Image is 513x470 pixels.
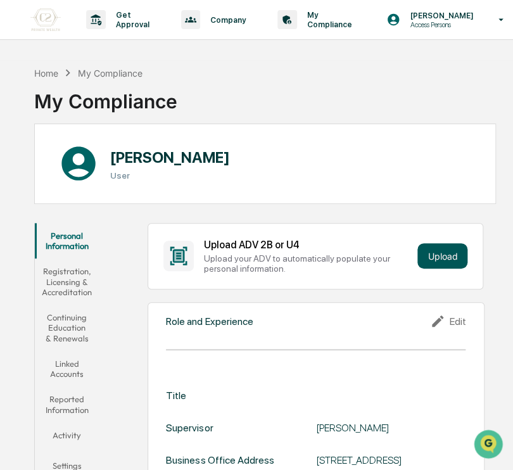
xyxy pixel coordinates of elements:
div: 🔎 [13,185,23,195]
button: Continuing Education & Renewals [35,305,99,351]
p: How can we help? [13,27,231,47]
input: Clear [33,58,209,71]
span: Data Lookup [25,184,80,196]
p: Get Approval [106,10,156,29]
button: Personal Information [35,223,99,259]
span: Attestations [104,160,157,172]
h1: [PERSON_NAME] [110,148,230,167]
a: 🔎Data Lookup [8,179,85,201]
div: [STREET_ADDRESS] [316,454,466,466]
div: Title [166,390,186,402]
button: Upload [417,243,467,269]
div: Role and Experience [166,315,253,327]
div: 🖐️ [13,161,23,171]
button: Registration, Licensing & Accreditation [35,258,99,305]
div: Home [34,68,58,79]
img: logo [30,8,61,31]
p: Company [200,15,252,25]
iframe: Open customer support [472,428,507,462]
button: Linked Accounts [35,351,99,387]
div: Supervisor [166,422,213,434]
p: Access Persons [400,20,480,29]
div: Business Office Address [166,454,274,466]
div: My Compliance [78,68,142,79]
div: Edit [430,314,465,329]
div: My Compliance [34,80,177,113]
img: 1746055101610-c473b297-6a78-478c-a979-82029cc54cd1 [13,97,35,120]
div: [PERSON_NAME] [316,422,466,434]
a: Powered byPylon [89,214,153,224]
button: Start new chat [215,101,231,116]
button: Reported Information [35,386,99,422]
p: [PERSON_NAME] [400,11,480,20]
div: We're available if you need us! [43,110,160,120]
div: 🗄️ [92,161,102,171]
span: Pylon [126,215,153,224]
button: Activity [35,422,99,453]
h3: User [110,170,230,181]
span: Preclearance [25,160,82,172]
a: 🗄️Attestations [87,155,162,177]
div: Start new chat [43,97,208,110]
a: 🖐️Preclearance [8,155,87,177]
div: Upload your ADV to automatically populate your personal information. [204,253,413,274]
div: Upload ADV 2B or U4 [204,239,413,251]
p: My Compliance [297,10,358,29]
